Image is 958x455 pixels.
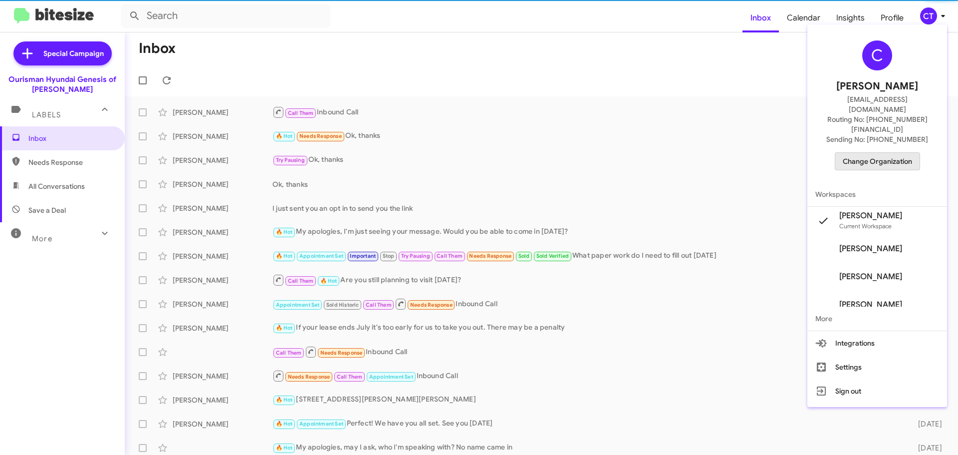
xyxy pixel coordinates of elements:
[836,78,918,94] span: [PERSON_NAME]
[839,272,902,282] span: [PERSON_NAME]
[819,114,935,134] span: Routing No: [PHONE_NUMBER][FINANCIAL_ID]
[807,379,947,403] button: Sign out
[839,300,902,310] span: [PERSON_NAME]
[839,222,892,230] span: Current Workspace
[826,134,928,144] span: Sending No: [PHONE_NUMBER]
[819,94,935,114] span: [EMAIL_ADDRESS][DOMAIN_NAME]
[862,40,892,70] div: C
[807,355,947,379] button: Settings
[807,182,947,206] span: Workspaces
[839,244,902,254] span: [PERSON_NAME]
[807,331,947,355] button: Integrations
[835,152,920,170] button: Change Organization
[843,153,912,170] span: Change Organization
[807,307,947,331] span: More
[839,211,902,221] span: [PERSON_NAME]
